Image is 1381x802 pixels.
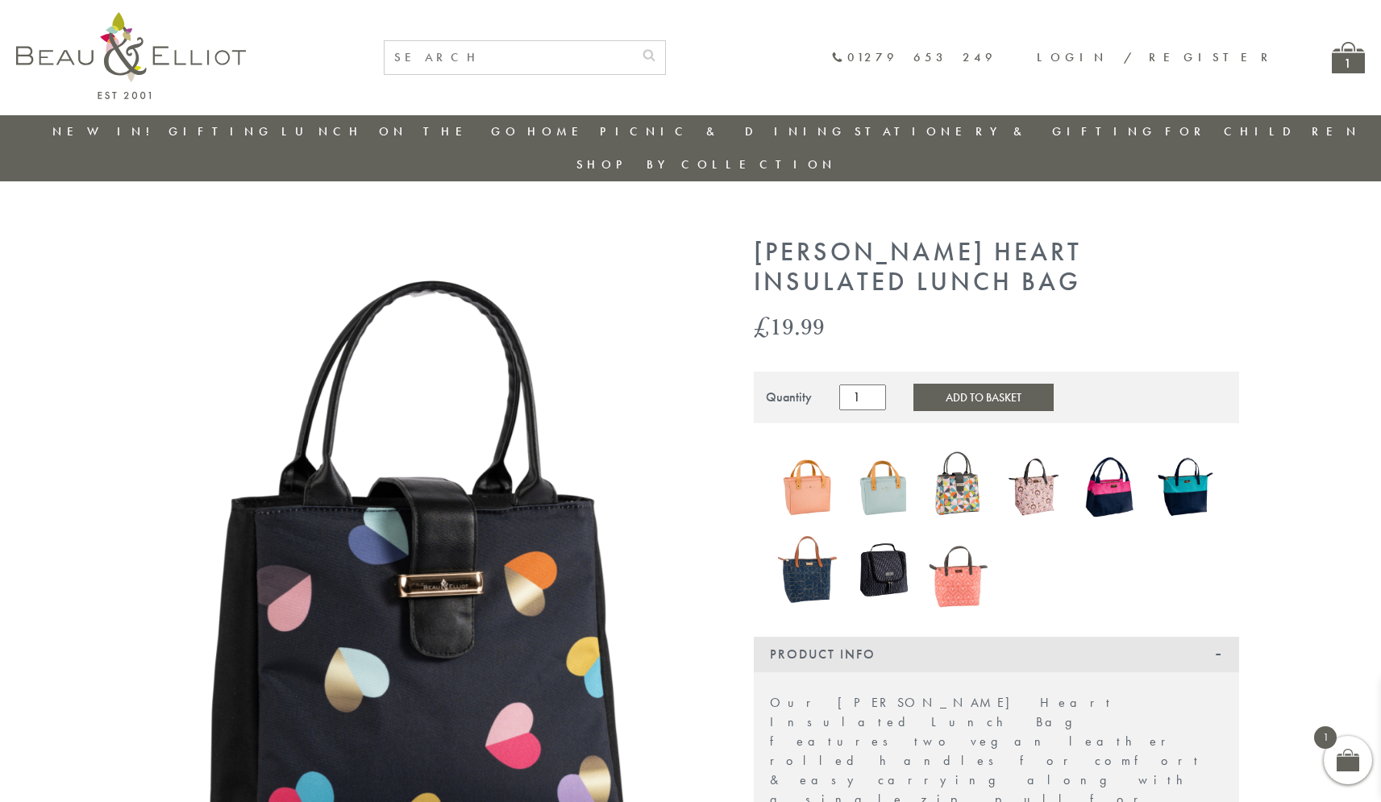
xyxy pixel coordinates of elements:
a: Stationery & Gifting [855,123,1157,139]
div: Product Info [754,637,1239,672]
span: 1 [1314,726,1337,749]
a: Gifting [168,123,273,139]
a: New in! [52,123,160,139]
span: £ [754,310,770,343]
a: Colour Block Luxury Insulated Lunch Bag [1155,448,1215,529]
a: Manhattan Larger Lunch Bag [853,531,913,612]
a: Lexington lunch bag blush [778,447,838,530]
a: 01279 653 249 [831,51,996,64]
a: Colour Block Insulated Lunch Bag [1079,448,1139,529]
a: Boho Luxury Insulated Lunch Bag [1005,448,1064,529]
img: Colour Block Luxury Insulated Lunch Bag [1155,448,1215,526]
a: Navy 7L Luxury Insulated Lunch Bag [778,530,838,613]
h1: [PERSON_NAME] Heart Insulated Lunch Bag [754,238,1239,297]
img: Manhattan Larger Lunch Bag [853,531,913,609]
a: Carnaby Bloom Insulated Lunch Handbag [929,448,988,529]
button: Add to Basket [913,384,1054,411]
a: For Children [1165,123,1361,139]
a: Shop by collection [576,156,837,172]
a: Lexington lunch bag eau de nil [853,447,913,530]
a: 1 [1332,42,1365,73]
input: SEARCH [385,41,633,74]
bdi: 19.99 [754,310,825,343]
a: Login / Register [1037,49,1275,65]
input: Product quantity [839,384,886,410]
div: Quantity [766,390,812,405]
img: Lexington lunch bag eau de nil [853,447,913,526]
img: Lexington lunch bag blush [778,447,838,526]
img: logo [16,12,246,99]
img: Insulated 7L Luxury Lunch Bag [929,531,988,609]
img: Carnaby Bloom Insulated Lunch Handbag [929,448,988,526]
img: Boho Luxury Insulated Lunch Bag [1005,448,1064,526]
a: Insulated 7L Luxury Lunch Bag [929,531,988,612]
a: Lunch On The Go [281,123,520,139]
a: Home [527,123,592,139]
img: Navy 7L Luxury Insulated Lunch Bag [778,530,838,609]
img: Colour Block Insulated Lunch Bag [1079,448,1139,526]
a: Picnic & Dining [600,123,846,139]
